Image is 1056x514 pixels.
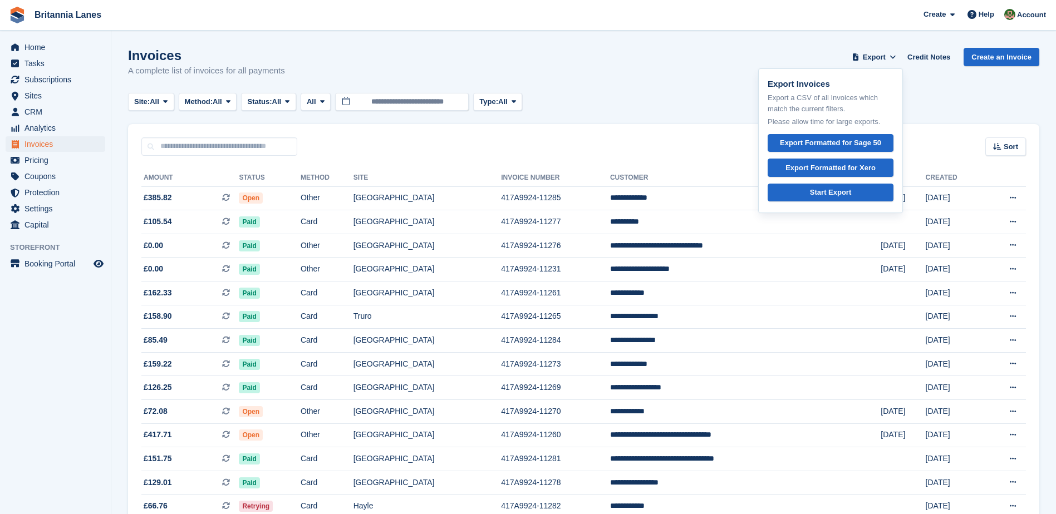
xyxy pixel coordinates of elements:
[6,88,105,103] a: menu
[24,88,91,103] span: Sites
[24,169,91,184] span: Coupons
[353,329,501,353] td: [GEOGRAPHIC_DATA]
[501,210,610,234] td: 417A9924-11277
[501,169,610,187] th: Invoice Number
[144,477,172,488] span: £129.01
[24,39,91,55] span: Home
[926,423,984,447] td: [DATE]
[239,359,259,370] span: Paid
[24,104,91,120] span: CRM
[179,93,237,111] button: Method: All
[964,48,1039,66] a: Create an Invoice
[24,217,91,233] span: Capital
[768,159,893,177] a: Export Formatted for Xero
[301,423,353,447] td: Other
[301,447,353,471] td: Card
[239,477,259,488] span: Paid
[881,186,925,210] td: [DATE]
[1004,9,1015,20] img: Sam Wooldridge
[6,185,105,200] a: menu
[501,305,610,329] td: 417A9924-11265
[185,96,213,107] span: Method:
[473,93,522,111] button: Type: All
[30,6,106,24] a: Britannia Lanes
[903,48,955,66] a: Credit Notes
[144,192,172,204] span: £385.82
[768,78,893,91] p: Export Invoices
[926,329,984,353] td: [DATE]
[353,423,501,447] td: [GEOGRAPHIC_DATA]
[307,96,316,107] span: All
[128,93,174,111] button: Site: All
[6,120,105,136] a: menu
[9,7,26,23] img: stora-icon-8386f47178a22dfd0bd8f6a31ec36ba5ce8667c1dd55bd0f319d3a0aa187defe.svg
[926,258,984,281] td: [DATE]
[926,471,984,495] td: [DATE]
[501,447,610,471] td: 417A9924-11281
[501,329,610,353] td: 417A9924-11284
[863,52,886,63] span: Export
[501,258,610,281] td: 417A9924-11231
[501,234,610,258] td: 417A9924-11276
[239,335,259,346] span: Paid
[301,281,353,305] td: Card
[353,258,501,281] td: [GEOGRAPHIC_DATA]
[6,39,105,55] a: menu
[780,137,881,149] div: Export Formatted for Sage 50
[144,429,172,441] span: £417.71
[239,288,259,299] span: Paid
[353,234,501,258] td: [GEOGRAPHIC_DATA]
[353,400,501,424] td: [GEOGRAPHIC_DATA]
[239,264,259,275] span: Paid
[810,187,851,198] div: Start Export
[144,216,172,228] span: £105.54
[301,376,353,400] td: Card
[301,305,353,329] td: Card
[501,471,610,495] td: 417A9924-11278
[24,185,91,200] span: Protection
[144,406,168,417] span: £72.08
[6,72,105,87] a: menu
[353,471,501,495] td: [GEOGRAPHIC_DATA]
[144,263,163,275] span: £0.00
[239,240,259,251] span: Paid
[301,234,353,258] td: Other
[6,136,105,152] a: menu
[144,382,172,393] span: £126.25
[926,352,984,376] td: [DATE]
[926,210,984,234] td: [DATE]
[301,352,353,376] td: Card
[301,471,353,495] td: Card
[501,423,610,447] td: 417A9924-11260
[144,240,163,251] span: £0.00
[239,169,301,187] th: Status
[353,169,501,187] th: Site
[301,400,353,424] td: Other
[6,56,105,71] a: menu
[6,256,105,271] a: menu
[785,162,876,174] div: Export Formatted for Xero
[881,234,925,258] td: [DATE]
[353,447,501,471] td: [GEOGRAPHIC_DATA]
[301,93,331,111] button: All
[239,216,259,228] span: Paid
[239,501,273,512] span: Retrying
[926,376,984,400] td: [DATE]
[24,72,91,87] span: Subscriptions
[301,210,353,234] td: Card
[353,352,501,376] td: [GEOGRAPHIC_DATA]
[150,96,159,107] span: All
[6,169,105,184] a: menu
[239,453,259,464] span: Paid
[768,184,893,202] a: Start Export
[979,9,994,20] span: Help
[128,48,285,63] h1: Invoices
[926,169,984,187] th: Created
[144,287,172,299] span: £162.33
[24,136,91,152] span: Invoices
[353,376,501,400] td: [GEOGRAPHIC_DATA]
[768,116,893,127] p: Please allow time for large exports.
[301,258,353,281] td: Other
[479,96,498,107] span: Type:
[24,56,91,71] span: Tasks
